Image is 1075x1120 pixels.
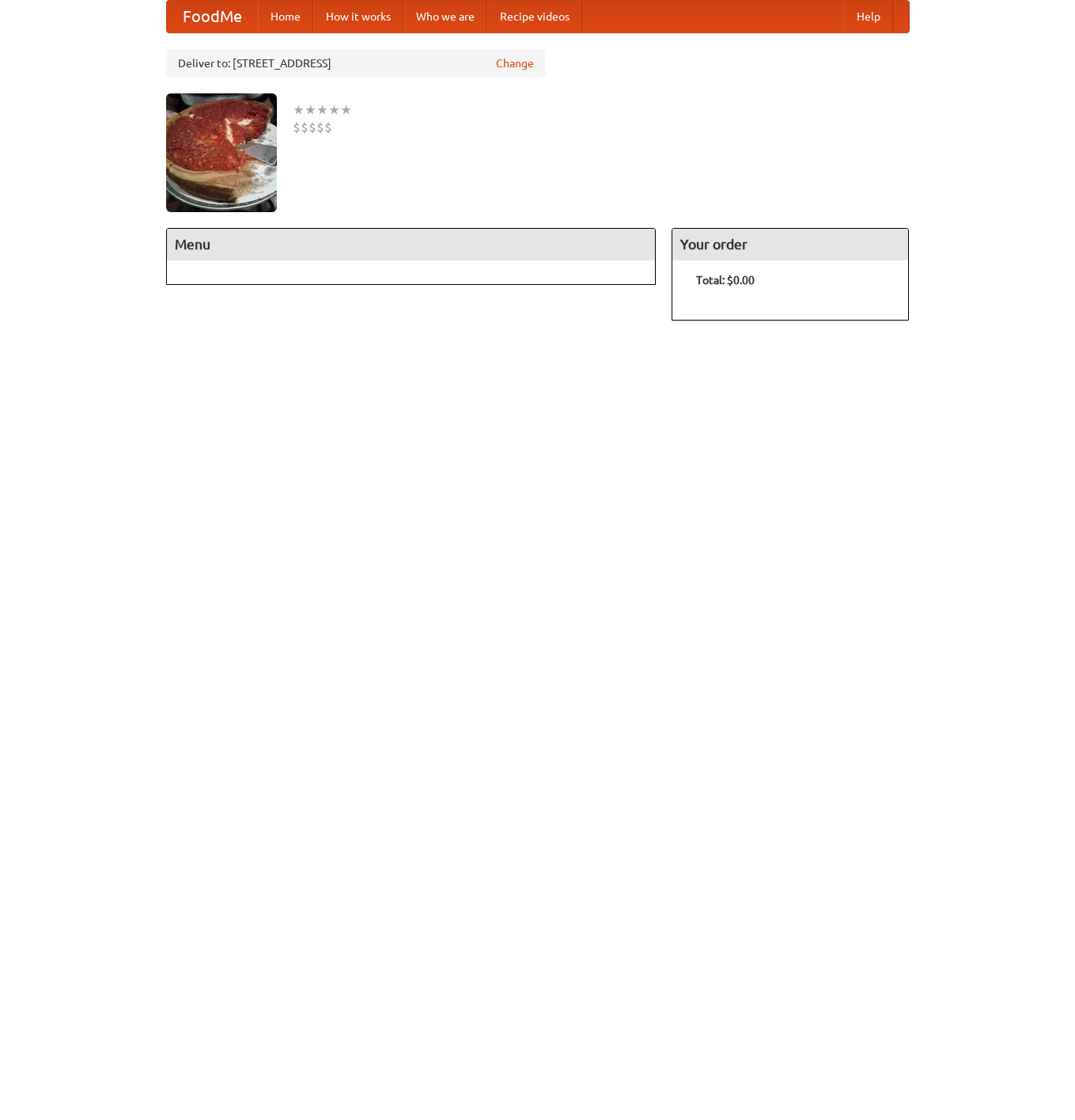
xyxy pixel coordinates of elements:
h4: Your order [672,229,908,260]
a: How it works [313,1,403,32]
a: Change [496,55,534,71]
li: ★ [305,101,316,119]
li: ★ [293,101,305,119]
a: Recipe videos [487,1,582,32]
h4: Menu [167,229,656,260]
a: Who we are [403,1,487,32]
a: Help [844,1,893,32]
li: $ [293,119,301,136]
li: $ [324,119,332,136]
a: Home [258,1,313,32]
img: angular.jpg [166,93,277,212]
li: ★ [340,101,352,119]
li: $ [316,119,324,136]
a: FoodMe [167,1,258,32]
li: $ [301,119,308,136]
div: Deliver to: [STREET_ADDRESS] [166,49,546,78]
b: Total: $0.00 [696,274,755,287]
li: ★ [316,101,328,119]
li: ★ [328,101,340,119]
li: $ [308,119,316,136]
